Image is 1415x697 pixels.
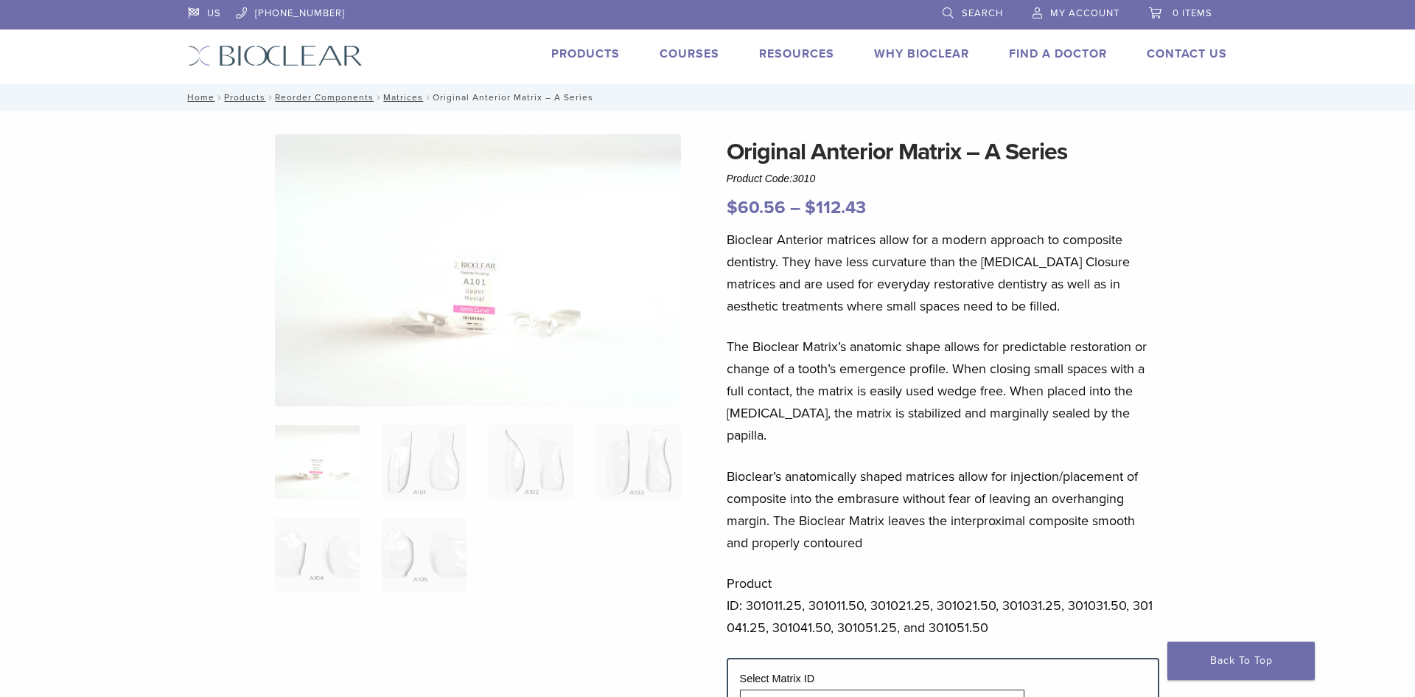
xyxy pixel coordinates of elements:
[275,425,360,499] img: Anterior-Original-A-Series-Matrices-324x324.jpg
[275,92,374,103] a: Reorder Components
[275,518,360,592] img: Original Anterior Matrix - A Series - Image 5
[265,94,275,101] span: /
[740,673,815,684] label: Select Matrix ID
[1173,7,1212,19] span: 0 items
[790,197,800,218] span: –
[382,518,467,592] img: Original Anterior Matrix - A Series - Image 6
[727,229,1160,317] p: Bioclear Anterior matrices allow for a modern approach to composite dentistry. They have less cur...
[596,425,681,499] img: Original Anterior Matrix - A Series - Image 4
[1050,7,1119,19] span: My Account
[1009,46,1107,61] a: Find A Doctor
[727,197,738,218] span: $
[382,425,467,499] img: Original Anterior Matrix - A Series - Image 2
[374,94,383,101] span: /
[489,425,573,499] img: Original Anterior Matrix - A Series - Image 3
[727,197,786,218] bdi: 60.56
[727,134,1160,170] h1: Original Anterior Matrix – A Series
[805,197,866,218] bdi: 112.43
[177,84,1238,111] nav: Original Anterior Matrix – A Series
[792,173,815,184] span: 3010
[214,94,224,101] span: /
[1147,46,1227,61] a: Contact Us
[551,46,620,61] a: Products
[759,46,834,61] a: Resources
[423,94,433,101] span: /
[183,92,214,103] a: Home
[188,45,363,66] img: Bioclear
[660,46,719,61] a: Courses
[727,336,1160,446] p: The Bioclear Matrix’s anatomic shape allows for predictable restoration or change of a tooth’s em...
[727,465,1160,554] p: Bioclear’s anatomically shaped matrices allow for injection/placement of composite into the embra...
[1167,642,1315,680] a: Back To Top
[805,197,816,218] span: $
[224,92,265,103] a: Products
[874,46,969,61] a: Why Bioclear
[727,173,816,184] span: Product Code:
[275,134,682,406] img: Anterior Original A Series Matrices
[962,7,1003,19] span: Search
[727,572,1160,639] p: Product ID: 301011.25, 301011.50, 301021.25, 301021.50, 301031.25, 301031.50, 301041.25, 301041.5...
[383,92,423,103] a: Matrices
